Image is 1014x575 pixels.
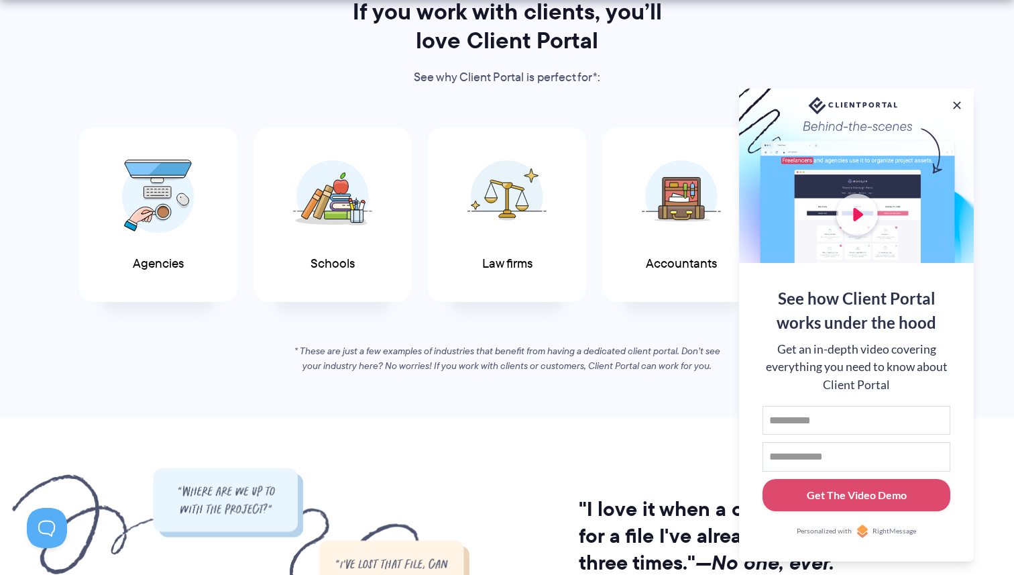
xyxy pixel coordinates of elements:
div: See how Client Portal works under the hood [763,286,950,335]
a: Agencies [78,127,238,303]
div: Get an in-depth video covering everything you need to know about Client Portal [763,341,950,394]
em: * These are just a few examples of industries that benefit from having a dedicated client portal.... [294,344,720,372]
a: Law firms [427,127,587,303]
img: Personalized with RightMessage [856,525,869,538]
span: Schools [311,257,355,271]
a: Accountants [602,127,761,303]
div: Get The Video Demo [807,487,907,503]
iframe: Toggle Customer Support [27,508,67,548]
span: Personalized with [797,526,852,537]
button: Get The Video Demo [763,479,950,512]
a: Personalized withRightMessage [763,525,950,538]
span: Accountants [646,257,717,271]
span: Agencies [133,257,184,271]
span: RightMessage [872,526,916,537]
p: See why Client Portal is perfect for*: [334,68,680,88]
a: Schools [253,127,412,303]
span: Law firms [482,257,532,271]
